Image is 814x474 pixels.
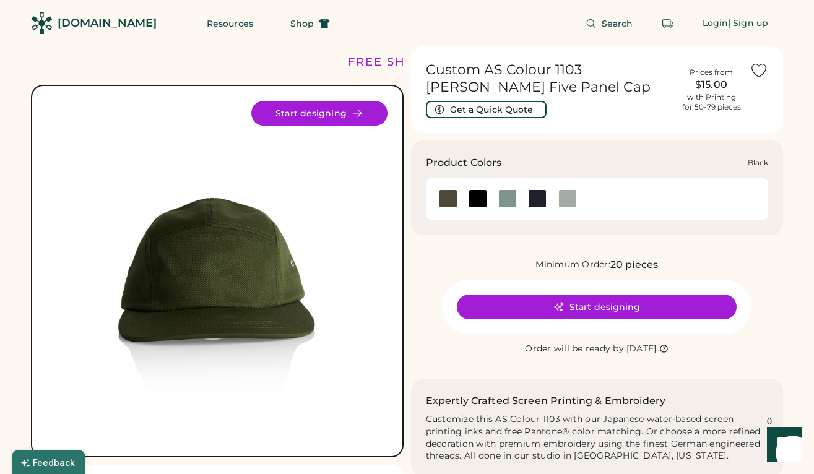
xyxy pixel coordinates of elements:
button: Search [571,11,648,36]
div: Order will be ready by [525,343,624,355]
div: Minimum Order: [535,259,610,271]
div: [DOMAIN_NAME] [58,15,157,31]
div: [DATE] [626,343,657,355]
button: Resources [192,11,268,36]
button: Retrieve an order [656,11,680,36]
div: $15.00 [680,77,742,92]
div: 20 pieces [610,257,658,272]
h3: Product Colors [426,155,502,170]
iframe: Front Chat [755,418,808,472]
h1: Custom AS Colour 1103 [PERSON_NAME] Five Panel Cap [426,61,673,96]
div: Customize this AS Colour 1103 with our Japanese water-based screen printing inks and free Pantone... [426,413,769,463]
button: Shop [275,11,345,36]
div: FREE SHIPPING [348,54,454,71]
h2: Expertly Crafted Screen Printing & Embroidery [426,394,666,408]
button: Start designing [457,295,737,319]
span: Search [602,19,633,28]
div: Login [703,17,729,30]
div: with Printing for 50-79 pieces [682,92,741,112]
div: | Sign up [728,17,768,30]
div: Prices from [690,67,733,77]
button: Start designing [251,101,388,126]
div: 1103 Style Image [47,101,388,441]
span: Shop [290,19,314,28]
button: Get a Quick Quote [426,101,547,118]
img: AS Colour 1103 Product Image [47,101,388,441]
img: Rendered Logo - Screens [31,12,53,34]
div: Black [748,158,768,168]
